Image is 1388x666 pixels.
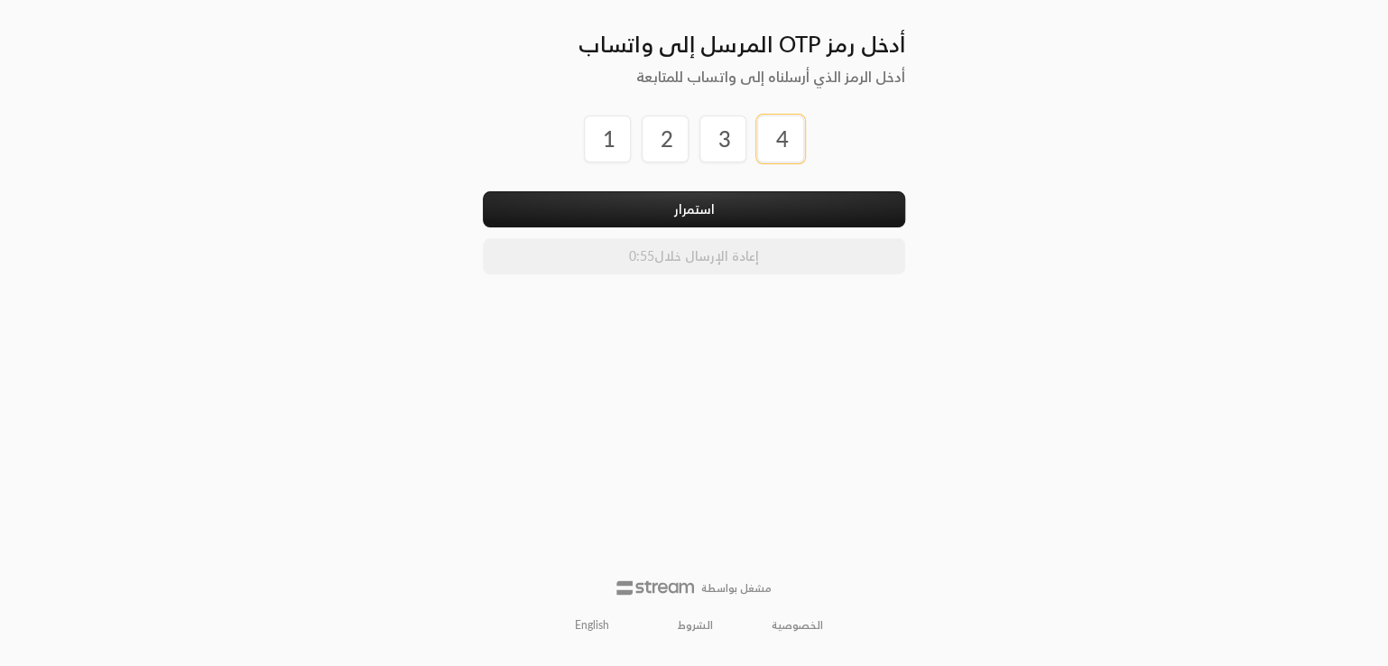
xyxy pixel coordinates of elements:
[483,30,905,59] h3: أدخل رمز OTP المرسل إلى واتساب
[483,66,905,88] h5: أدخل الرمز الذي أرسلناه إلى واتساب للمتابعة
[772,618,823,633] a: الخصوصية
[565,609,619,642] a: English
[483,191,905,227] button: استمرار
[701,581,772,596] p: مشغل بواسطة
[678,618,713,633] a: الشروط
